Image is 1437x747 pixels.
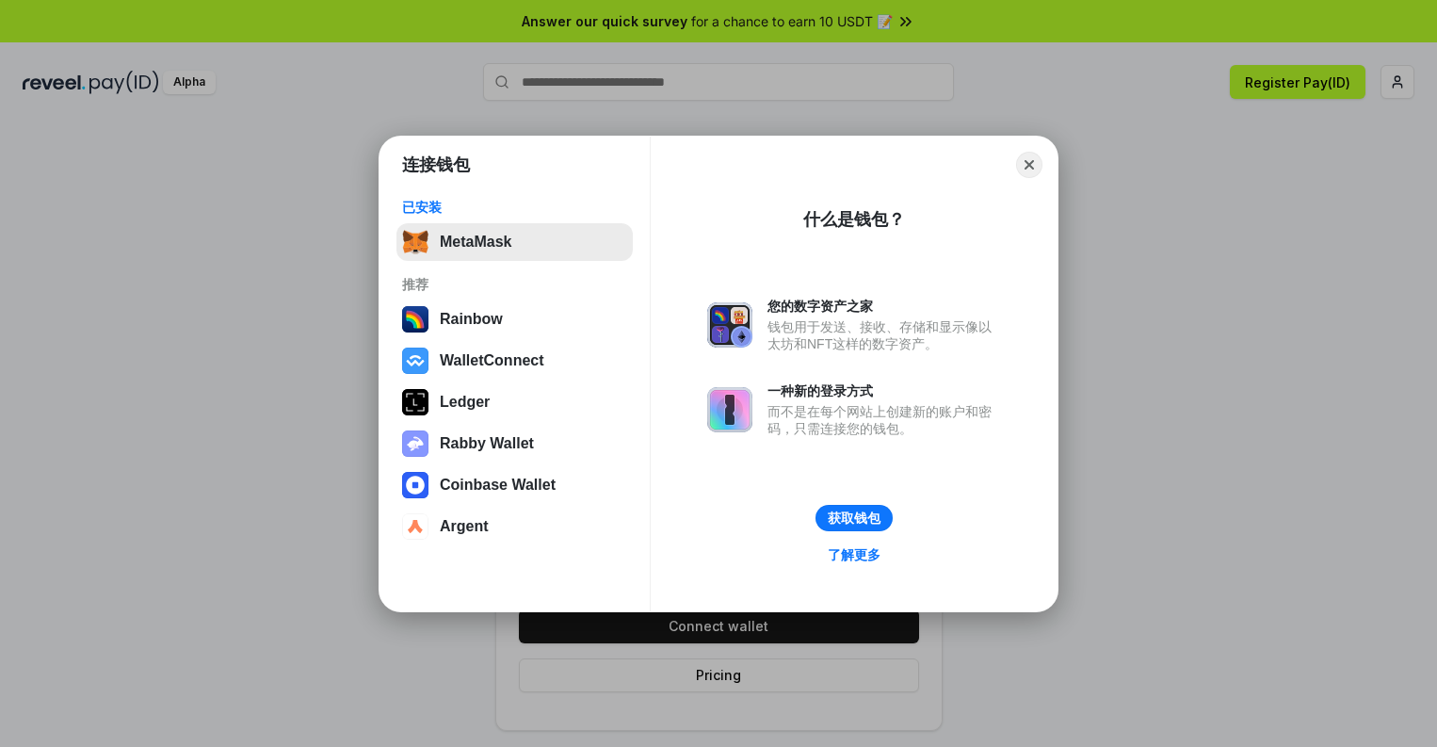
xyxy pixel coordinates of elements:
img: svg+xml,%3Csvg%20xmlns%3D%22http%3A%2F%2Fwww.w3.org%2F2000%2Fsvg%22%20fill%3D%22none%22%20viewBox... [707,302,752,348]
button: 获取钱包 [815,505,893,531]
div: 您的数字资产之家 [767,298,1001,315]
img: svg+xml,%3Csvg%20width%3D%2228%22%20height%3D%2228%22%20viewBox%3D%220%200%2028%2028%22%20fill%3D... [402,513,428,540]
div: 钱包用于发送、接收、存储和显示像以太坊和NFT这样的数字资产。 [767,318,1001,352]
div: Coinbase Wallet [440,477,556,494]
button: Rainbow [396,300,633,338]
div: MetaMask [440,234,511,251]
img: svg+xml,%3Csvg%20xmlns%3D%22http%3A%2F%2Fwww.w3.org%2F2000%2Fsvg%22%20width%3D%2228%22%20height%3... [402,389,428,415]
button: Argent [396,508,633,545]
img: svg+xml,%3Csvg%20width%3D%2228%22%20height%3D%2228%22%20viewBox%3D%220%200%2028%2028%22%20fill%3D... [402,472,428,498]
div: Argent [440,518,489,535]
div: 了解更多 [828,546,880,563]
button: WalletConnect [396,342,633,380]
img: svg+xml,%3Csvg%20fill%3D%22none%22%20height%3D%2233%22%20viewBox%3D%220%200%2035%2033%22%20width%... [402,229,428,255]
div: Rainbow [440,311,503,328]
div: 而不是在每个网站上创建新的账户和密码，只需连接您的钱包。 [767,403,1001,437]
button: MetaMask [396,223,633,261]
div: 一种新的登录方式 [767,382,1001,399]
img: svg+xml,%3Csvg%20width%3D%2228%22%20height%3D%2228%22%20viewBox%3D%220%200%2028%2028%22%20fill%3D... [402,348,428,374]
h1: 连接钱包 [402,154,470,176]
div: 获取钱包 [828,510,880,527]
img: svg+xml,%3Csvg%20xmlns%3D%22http%3A%2F%2Fwww.w3.org%2F2000%2Fsvg%22%20fill%3D%22none%22%20viewBox... [707,387,752,432]
div: WalletConnect [440,352,544,369]
img: svg+xml,%3Csvg%20width%3D%22120%22%20height%3D%22120%22%20viewBox%3D%220%200%20120%20120%22%20fil... [402,306,428,333]
div: 已安装 [402,199,627,216]
button: Ledger [396,383,633,421]
div: Ledger [440,394,490,411]
a: 了解更多 [816,543,892,567]
button: Rabby Wallet [396,425,633,463]
button: Coinbase Wallet [396,466,633,504]
img: svg+xml,%3Csvg%20xmlns%3D%22http%3A%2F%2Fwww.w3.org%2F2000%2Fsvg%22%20fill%3D%22none%22%20viewBox... [402,430,428,457]
div: Rabby Wallet [440,435,534,452]
button: Close [1016,152,1042,178]
div: 什么是钱包？ [803,208,905,231]
div: 推荐 [402,276,627,293]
